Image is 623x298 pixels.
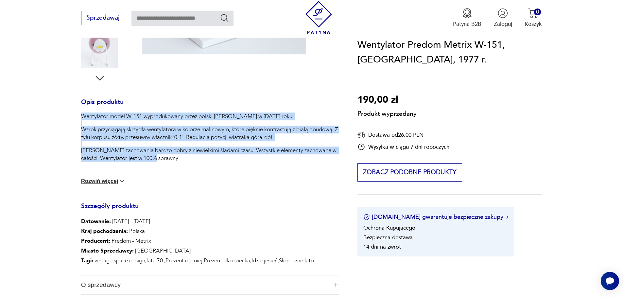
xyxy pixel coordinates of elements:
[494,8,512,28] button: Zaloguj
[81,226,314,236] p: Polska
[357,93,417,108] p: 190,00 zł
[204,257,250,264] a: Prezent dla dziecka
[453,20,481,28] p: Patyna B2B
[81,256,314,266] p: , , , , , ,
[81,126,339,141] p: Wzrok przyciągają skrzydła wentylatora w kolorze malinowym, które pięknie kontrastują z białą obu...
[81,178,126,184] button: Rozwiń więcej
[357,131,365,139] img: Ikona dostawy
[81,16,125,21] a: Sprzedawaj
[363,243,401,251] li: 14 dni na zwrot
[363,234,413,241] li: Bezpieczna dostawa
[357,131,449,139] div: Dostawa od 26,00 PLN
[528,8,538,18] img: Ikona koszyka
[601,272,619,290] iframe: Smartsupp widget button
[302,1,335,34] img: Patyna - sklep z meblami i dekoracjami vintage
[462,8,472,18] img: Ikona medalu
[357,108,417,119] p: Produkt wyprzedany
[525,8,542,28] button: 0Koszyk
[363,213,508,221] button: [DOMAIN_NAME] gwarantuje bezpieczne zakupy
[81,218,111,225] b: Datowanie :
[363,214,370,220] img: Ikona certyfikatu
[453,8,481,28] button: Patyna B2B
[251,257,278,264] a: Idzie jesień
[114,257,145,264] a: space design
[534,9,541,15] div: 0
[165,257,202,264] a: Prezent dla niej
[81,237,110,245] b: Producent :
[119,178,125,184] img: chevron down
[81,257,93,264] b: Tagi:
[357,38,542,67] h1: Wentylator Predom Metrix W-151, [GEOGRAPHIC_DATA], 1977 r.
[81,246,314,256] p: [GEOGRAPHIC_DATA]
[81,113,339,120] p: Wentylator model W-151 wyprodukowany przez polski [PERSON_NAME] w [DATE] roku.
[95,257,112,264] a: vintage
[494,20,512,28] p: Zaloguj
[81,11,125,25] button: Sprzedawaj
[279,257,314,264] a: Słoneczne lato
[81,204,339,217] h3: Szczegóły produktu
[81,275,328,294] span: O sprzedawcy
[357,164,462,182] button: Zobacz podobne produkty
[81,147,339,162] p: [PERSON_NAME] zachowania bardzo dobry z niewielkimi śladami czasu. Wszystkie elementy zachowane w...
[453,8,481,28] a: Ikona medaluPatyna B2B
[525,20,542,28] p: Koszyk
[357,143,449,151] div: Wysyłka w ciągu 7 dni roboczych
[363,224,415,232] li: Ochrona Kupującego
[506,216,508,219] img: Ikona strzałki w prawo
[81,227,128,235] b: Kraj pochodzenia :
[147,257,164,264] a: lata 70.
[81,167,339,175] p: Posiadamy drugą identyczną sztukę - dostępna w osobnej ofercie : [URL][DOMAIN_NAME]
[81,236,314,246] p: Predom - Metrix
[81,100,339,113] h3: Opis produktu
[81,275,339,294] button: Ikona plusaO sprzedawcy
[81,247,134,254] b: Miasto Sprzedawcy :
[81,217,314,226] p: [DATE] - [DATE]
[334,283,338,287] img: Ikona plusa
[220,13,229,23] button: Szukaj
[498,8,508,18] img: Ikonka użytkownika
